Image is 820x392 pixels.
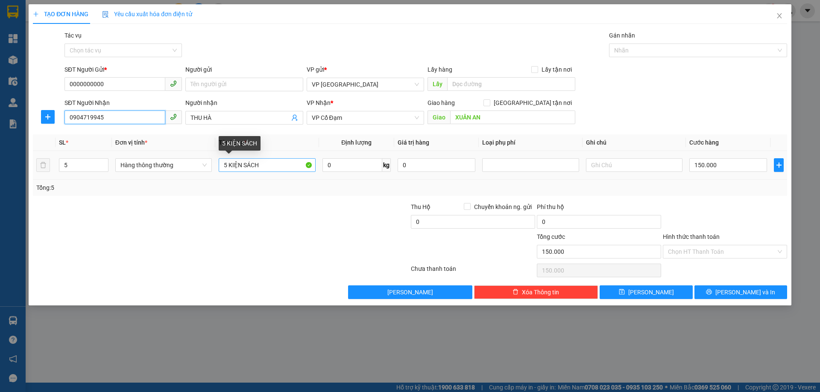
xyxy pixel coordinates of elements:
[185,98,303,107] div: Người nhận
[428,77,447,91] span: Lấy
[537,202,661,215] div: Phí thu hộ
[115,139,147,146] span: Đơn vị tính
[398,158,475,172] input: 0
[41,110,55,124] button: plus
[307,65,424,74] div: VP gửi
[774,158,783,172] button: plus
[219,136,261,151] div: 5 KIỆN SÁCH
[33,11,39,17] span: plus
[219,158,315,172] input: VD: Bàn, Ghế
[774,162,783,168] span: plus
[312,111,419,124] span: VP Cổ Đạm
[411,203,430,210] span: Thu Hộ
[706,289,712,296] span: printer
[185,65,303,74] div: Người gửi
[102,11,109,18] img: icon
[41,113,54,120] span: plus
[600,285,692,299] button: save[PERSON_NAME]
[410,264,536,279] div: Chưa thanh toán
[479,134,582,151] th: Loại phụ phí
[767,4,791,28] button: Close
[291,114,298,121] span: user-add
[341,139,372,146] span: Định lượng
[471,202,535,212] span: Chuyển khoản ng. gửi
[663,233,720,240] label: Hình thức thanh toán
[170,80,177,87] span: phone
[59,139,66,146] span: SL
[428,110,450,124] span: Giao
[522,287,559,297] span: Xóa Thông tin
[428,99,455,106] span: Giao hàng
[583,134,686,151] th: Ghi chú
[490,98,575,107] span: [GEOGRAPHIC_DATA] tận nơi
[450,110,575,124] input: Dọc đường
[776,12,783,19] span: close
[348,285,472,299] button: [PERSON_NAME]
[512,289,518,296] span: delete
[33,11,88,17] span: TẠO ĐƠN HÀNG
[36,183,316,192] div: Tổng: 5
[715,287,775,297] span: [PERSON_NAME] và In
[64,98,182,107] div: SĐT Người Nhận
[689,139,719,146] span: Cước hàng
[474,285,598,299] button: deleteXóa Thông tin
[120,159,207,171] span: Hàng thông thường
[628,287,674,297] span: [PERSON_NAME]
[586,158,682,172] input: Ghi Chú
[36,158,50,172] button: delete
[537,233,565,240] span: Tổng cước
[312,78,419,91] span: VP Hà Đông
[538,65,575,74] span: Lấy tận nơi
[382,158,391,172] span: kg
[609,32,635,39] label: Gán nhãn
[619,289,625,296] span: save
[428,66,452,73] span: Lấy hàng
[307,99,331,106] span: VP Nhận
[64,65,182,74] div: SĐT Người Gửi
[447,77,575,91] input: Dọc đường
[64,32,82,39] label: Tác vụ
[170,113,177,120] span: phone
[387,287,433,297] span: [PERSON_NAME]
[694,285,787,299] button: printer[PERSON_NAME] và In
[102,11,192,17] span: Yêu cầu xuất hóa đơn điện tử
[398,139,429,146] span: Giá trị hàng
